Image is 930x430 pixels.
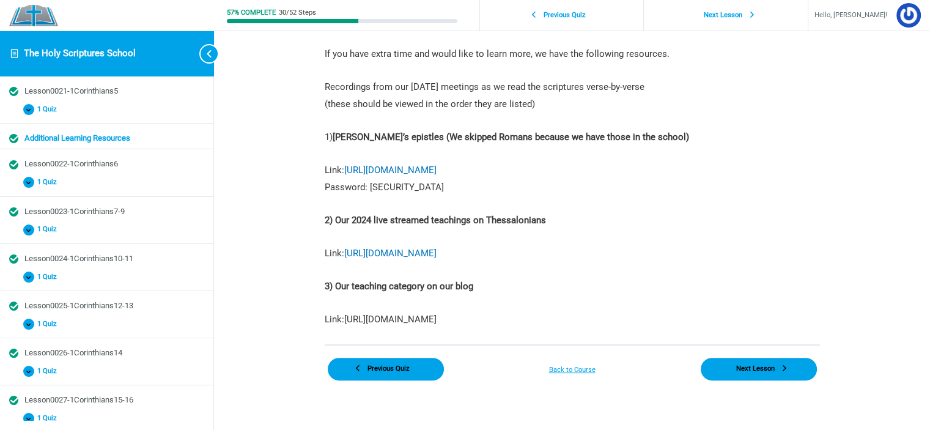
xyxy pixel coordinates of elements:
span: Hello, [PERSON_NAME]! [814,9,887,22]
button: 1 Quiz [9,409,204,427]
span: 1 Quiz [34,320,64,328]
div: 30/52 Steps [279,9,316,16]
p: Recordings from our [DATE] meetings as we read the scriptures verse-by-verse (these should be vie... [325,79,820,113]
a: Next Lesson [701,358,817,380]
div: Completed [9,349,18,358]
span: Next Lesson [729,365,782,373]
button: 1 Quiz [9,362,204,380]
div: Lesson0023-1Corinthians7-9 [24,206,204,218]
span: 1 Quiz [34,225,64,234]
a: Back to Course [514,364,630,377]
a: The Holy Scriptures School [24,48,136,59]
div: Additional Learning Resources [24,133,204,144]
div: Lesson0021-1Corinthians5 [24,86,204,97]
span: 1 Quiz [34,367,64,376]
p: 1) [325,129,820,146]
button: 1 Quiz [9,100,204,118]
span: 1 Quiz [34,178,64,187]
button: 1 Quiz [9,221,204,239]
button: 1 Quiz [9,268,204,286]
a: Completed Lesson0021-1Corinthians5 [9,86,204,97]
div: 57% Complete [227,9,276,16]
span: 1 Quiz [34,105,64,114]
p: Link: [325,245,820,262]
span: 1 Quiz [34,273,64,281]
div: Lesson0026-1Corinthians14 [24,347,204,359]
div: Lesson0027-1Corinthians15-16 [24,395,204,406]
p: Link: [325,311,820,328]
span: Previous Quiz [537,11,593,20]
a: Completed Lesson0025-1Corinthians12-13 [9,300,204,312]
a: Completed Lesson0026-1Corinthians14 [9,347,204,359]
a: [URL][DOMAIN_NAME] [344,165,437,176]
strong: 3) Our teaching category on our blog [325,281,473,292]
a: Previous Quiz [328,358,444,380]
a: Next Lesson [647,4,805,27]
div: Completed [9,207,18,217]
div: Lesson0022-1Corinthians6 [24,158,204,170]
div: Completed [9,134,18,143]
button: Toggle sidebar navigation [190,31,214,76]
a: Completed Lesson0022-1Corinthians6 [9,158,204,170]
a: Completed Lesson0024-1Corinthians10-11 [9,253,204,265]
div: Lesson0024-1Corinthians10-11 [24,253,204,265]
button: 1 Quiz [9,315,204,333]
a: Previous Quiz [483,4,640,27]
p: Link: Password: [SECURITY_DATA] [325,162,820,196]
strong: 2) Our 2024 live streamed teachings on Thessalonians [325,215,546,226]
a: Completed Additional Learning Resources [9,133,204,144]
button: 1 Quiz [9,174,204,191]
a: [URL][DOMAIN_NAME] [344,248,437,259]
strong: [PERSON_NAME]’s epistles (We skipped Romans because we have those in the school) [333,132,689,143]
a: Completed Lesson0027-1Corinthians15-16 [9,395,204,406]
div: Completed [9,396,18,405]
a: [URL][DOMAIN_NAME] [344,314,437,325]
span: 1 Quiz [34,414,64,423]
span: Next Lesson [696,11,749,20]
div: Completed [9,160,18,169]
div: Lesson0025-1Corinthians12-13 [24,300,204,312]
div: Completed [9,87,18,96]
p: If you have extra time and would like to learn more, we have the following resources. [325,46,820,63]
div: Completed [9,302,18,311]
span: Previous Quiz [361,365,417,373]
div: Completed [9,254,18,264]
a: Completed Lesson0023-1Corinthians7-9 [9,206,204,218]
